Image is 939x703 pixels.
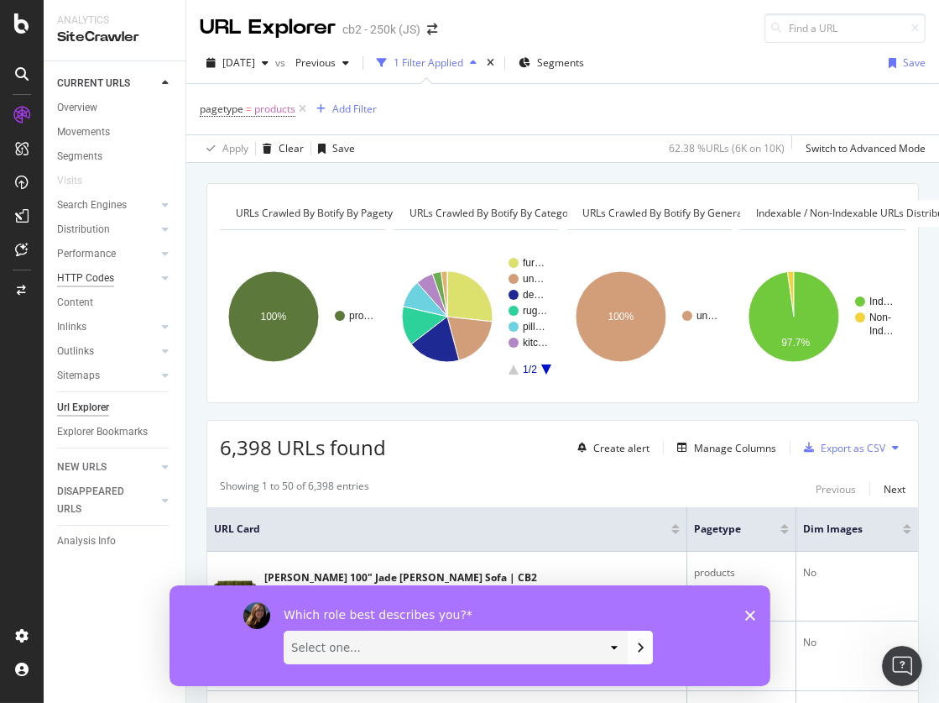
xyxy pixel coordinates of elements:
[57,221,110,239] div: Distribution
[57,294,93,312] div: Content
[57,245,157,263] a: Performance
[57,123,174,141] a: Movements
[537,55,584,70] span: Segments
[869,312,891,323] text: Non-
[220,244,382,390] svg: A chart.
[427,24,437,35] div: arrow-right-arrow-left
[882,646,922,686] iframe: Intercom live chat
[869,325,894,337] text: Ind…
[696,310,717,322] text: un…
[370,50,483,76] button: 1 Filter Applied
[332,141,355,155] div: Save
[523,337,548,349] text: kitc…
[254,97,295,121] span: products
[200,13,336,42] div: URL Explorer
[220,479,369,499] div: Showing 1 to 50 of 6,398 entries
[236,206,404,220] span: URLs Crawled By Botify By pagetype
[57,28,172,47] div: SiteCrawler
[214,522,667,537] span: URL Card
[57,148,102,165] div: Segments
[583,206,791,220] span: URLs Crawled By Botify By generated_pages
[816,482,856,496] div: Previous
[571,434,649,461] button: Create alert
[567,244,729,390] svg: A chart.
[57,172,82,190] div: Visits
[57,423,174,441] a: Explorer Bookmarks
[57,221,157,239] a: Distribution
[816,479,856,499] button: Previous
[884,482,905,496] div: Next
[797,434,885,461] button: Export as CSV
[214,580,256,594] img: main image
[332,102,377,116] div: Add Filter
[222,55,255,70] span: 2025 Aug. 21st
[803,522,878,537] span: Dim Images
[57,13,172,28] div: Analytics
[740,244,902,390] svg: A chart.
[669,141,785,155] div: 62.38 % URLs ( 6K on 10K )
[289,50,356,76] button: Previous
[222,141,248,155] div: Apply
[57,367,157,385] a: Sitemaps
[57,367,100,385] div: Sitemaps
[394,244,556,390] div: A chart.
[57,318,157,336] a: Inlinks
[349,310,373,322] text: pro…
[342,21,420,38] div: cb2 - 250k (JS)
[903,55,926,70] div: Save
[394,55,463,70] div: 1 Filter Applied
[246,102,252,116] span: =
[261,311,287,323] text: 100%
[523,273,544,285] text: un…
[220,433,386,461] span: 6,398 URLs found
[806,141,926,155] div: Switch to Advanced Mode
[882,50,926,76] button: Save
[57,75,157,92] a: CURRENT URLS
[57,270,157,287] a: HTTP Codes
[694,522,754,537] span: pagetype
[57,459,157,476] a: NEW URLS
[57,318,86,336] div: Inlinks
[289,55,336,70] span: Previous
[523,257,545,269] text: fur…
[410,206,586,220] span: URLs Crawled By Botify By categories
[200,102,243,116] span: pagetype
[57,343,94,360] div: Outlinks
[608,311,634,323] text: 100%
[57,399,109,417] div: Url Explorer
[580,200,816,227] h4: URLs Crawled By Botify By generated_pages
[170,585,770,686] iframe: Survey by Laura from Botify
[57,294,174,312] a: Content
[512,50,591,76] button: Segments
[200,135,248,162] button: Apply
[869,296,894,307] text: Ind…
[764,13,926,43] input: Find a URL
[670,438,776,458] button: Manage Columns
[57,483,157,518] a: DISAPPEARED URLS
[256,135,304,162] button: Clear
[483,55,498,71] div: times
[523,321,545,333] text: pill…
[694,565,788,580] div: products
[57,99,174,117] a: Overview
[279,141,304,155] div: Clear
[523,289,544,301] text: de…
[884,479,905,499] button: Next
[57,343,157,360] a: Outlinks
[57,75,130,92] div: CURRENT URLS
[781,338,810,349] text: 97.7%
[57,172,99,190] a: Visits
[57,123,110,141] div: Movements
[57,399,174,417] a: Url Explorer
[57,532,116,550] div: Analysis Info
[57,423,148,441] div: Explorer Bookmarks
[803,565,911,580] div: No
[57,148,174,165] a: Segments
